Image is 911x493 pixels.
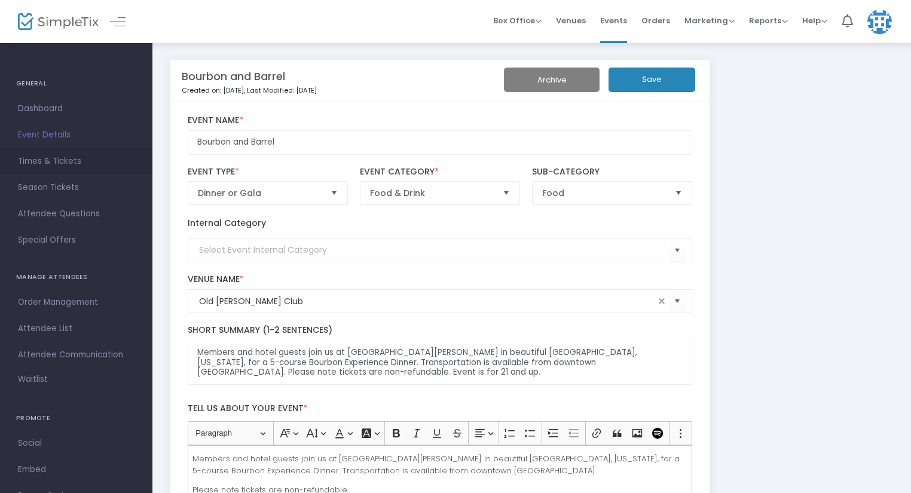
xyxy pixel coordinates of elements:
[198,187,322,199] span: Dinner or Gala
[18,101,134,117] span: Dashboard
[18,295,134,310] span: Order Management
[669,238,686,262] button: Select
[18,127,134,143] span: Event Details
[16,406,136,430] h4: PROMOTE
[18,232,134,248] span: Special Offers
[493,15,542,26] span: Box Office
[182,397,698,421] label: Tell us about your event
[498,182,515,204] button: Select
[18,373,48,385] span: Waitlist
[669,289,686,314] button: Select
[182,68,285,84] m-panel-title: Bourbon and Barrel
[188,421,693,445] div: Editor toolbar
[670,182,687,204] button: Select
[16,72,136,96] h4: GENERAL
[609,68,695,92] button: Save
[600,5,627,36] span: Events
[556,5,586,36] span: Venues
[188,274,693,285] label: Venue Name
[188,324,332,336] span: Short Summary (1-2 Sentences)
[18,436,134,451] span: Social
[542,187,666,199] span: Food
[18,206,134,222] span: Attendee Questions
[16,265,136,289] h4: MANAGE ATTENDEES
[199,295,655,308] input: Select Venue
[188,167,348,177] label: Event Type
[199,244,670,256] input: Select Event Internal Category
[18,154,134,169] span: Times & Tickets
[192,453,687,476] p: Members and hotel guests join us at [GEOGRAPHIC_DATA][PERSON_NAME] in beautiful [GEOGRAPHIC_DATA]...
[18,347,134,363] span: Attendee Communication
[188,217,266,229] label: Internal Category
[188,130,693,155] input: Enter Event Name
[684,15,735,26] span: Marketing
[532,167,693,177] label: Sub-Category
[244,85,317,95] span: , Last Modified: [DATE]
[195,426,258,440] span: Paragraph
[18,462,134,477] span: Embed
[360,167,521,177] label: Event Category
[504,68,600,92] button: Archive
[326,182,343,204] button: Select
[370,187,494,199] span: Food & Drink
[655,294,669,308] span: clear
[182,85,526,96] p: Created on: [DATE]
[18,180,134,195] span: Season Tickets
[749,15,788,26] span: Reports
[188,115,693,126] label: Event Name
[190,424,271,443] button: Paragraph
[18,321,134,336] span: Attendee List
[802,15,827,26] span: Help
[641,5,670,36] span: Orders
